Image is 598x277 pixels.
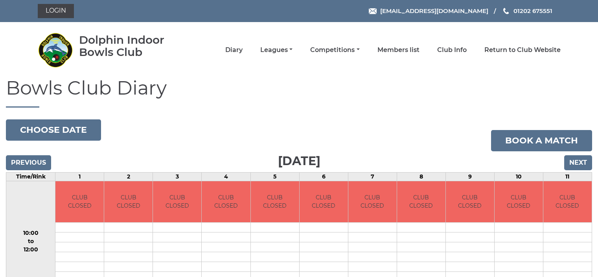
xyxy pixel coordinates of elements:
td: CLUB CLOSED [202,181,250,223]
div: Dolphin Indoor Bowls Club [79,34,187,58]
td: 11 [543,172,592,181]
td: 2 [104,172,153,181]
img: Dolphin Indoor Bowls Club [38,32,73,68]
input: Previous [6,155,51,170]
td: 8 [397,172,445,181]
h1: Bowls Club Diary [6,78,592,108]
td: CLUB CLOSED [251,181,299,223]
input: Next [564,155,592,170]
td: CLUB CLOSED [397,181,445,223]
button: Choose date [6,119,101,141]
a: Login [38,4,74,18]
a: Members list [377,46,420,54]
span: 01202 675551 [513,7,552,15]
td: 1 [55,172,104,181]
td: 4 [202,172,250,181]
a: Club Info [437,46,467,54]
a: Return to Club Website [484,46,561,54]
a: Book a match [491,130,592,151]
td: CLUB CLOSED [55,181,104,223]
a: Phone us 01202 675551 [502,6,552,15]
a: Leagues [260,46,293,54]
td: 6 [299,172,348,181]
td: CLUB CLOSED [495,181,543,223]
td: CLUB CLOSED [446,181,494,223]
span: [EMAIL_ADDRESS][DOMAIN_NAME] [380,7,488,15]
td: 7 [348,172,397,181]
img: Phone us [503,8,509,14]
td: Time/Rink [6,172,55,181]
td: 5 [250,172,299,181]
td: CLUB CLOSED [153,181,201,223]
td: 9 [445,172,494,181]
a: Diary [225,46,243,54]
td: CLUB CLOSED [543,181,592,223]
td: CLUB CLOSED [104,181,153,223]
td: CLUB CLOSED [300,181,348,223]
a: Competitions [310,46,359,54]
td: 3 [153,172,202,181]
img: Email [369,8,377,14]
a: Email [EMAIL_ADDRESS][DOMAIN_NAME] [369,6,488,15]
td: 10 [494,172,543,181]
td: CLUB CLOSED [348,181,397,223]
